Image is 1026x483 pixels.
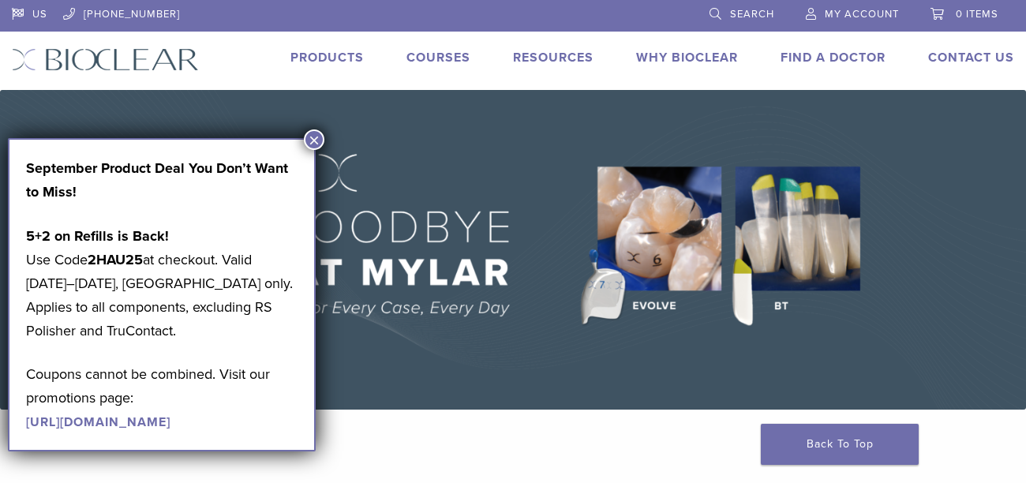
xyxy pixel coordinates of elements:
[26,227,169,245] strong: 5+2 on Refills is Back!
[12,48,199,71] img: Bioclear
[290,50,364,66] a: Products
[781,50,886,66] a: Find A Doctor
[825,8,899,21] span: My Account
[406,50,470,66] a: Courses
[26,362,298,433] p: Coupons cannot be combined. Visit our promotions page:
[26,159,288,200] strong: September Product Deal You Don’t Want to Miss!
[26,224,298,343] p: Use Code at checkout. Valid [DATE]–[DATE], [GEOGRAPHIC_DATA] only. Applies to all components, exc...
[761,424,919,465] a: Back To Top
[304,129,324,150] button: Close
[513,50,594,66] a: Resources
[26,414,170,430] a: [URL][DOMAIN_NAME]
[956,8,998,21] span: 0 items
[636,50,738,66] a: Why Bioclear
[928,50,1014,66] a: Contact Us
[88,251,143,268] strong: 2HAU25
[730,8,774,21] span: Search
